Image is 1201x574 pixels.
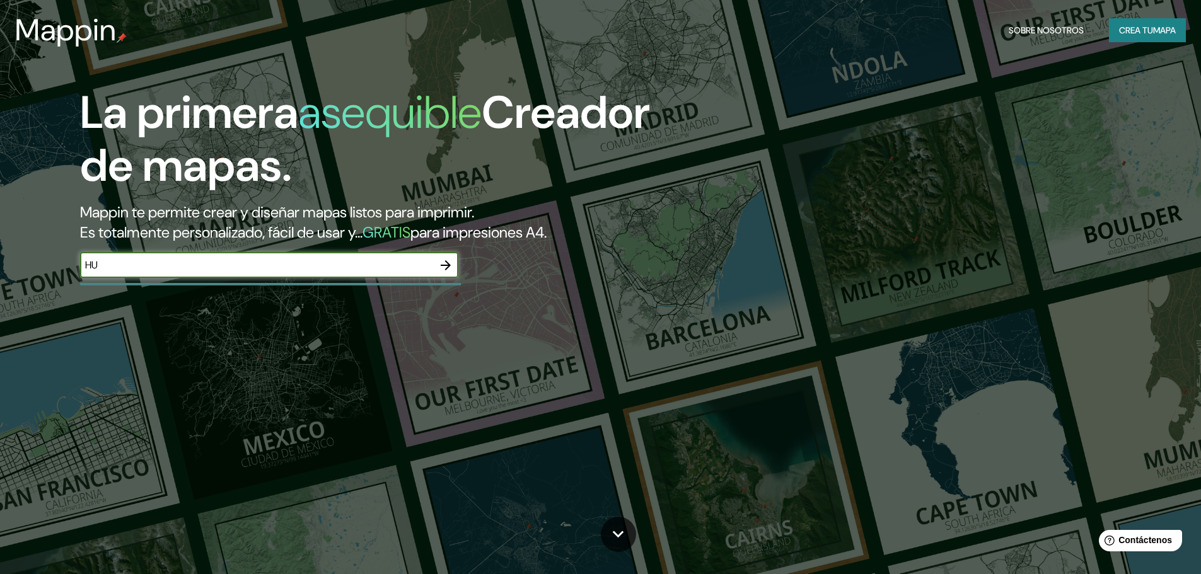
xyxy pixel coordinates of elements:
[1109,18,1186,42] button: Crea tumapa
[1089,525,1187,560] iframe: Lanzador de widgets de ayuda
[298,83,482,142] font: asequible
[1153,25,1176,36] font: mapa
[15,10,117,50] font: Mappin
[410,222,547,242] font: para impresiones A4.
[1119,25,1153,36] font: Crea tu
[117,33,127,43] img: pin de mapeo
[80,83,650,195] font: Creador de mapas.
[1009,25,1084,36] font: Sobre nosotros
[80,258,433,272] input: Elige tu lugar favorito
[363,222,410,242] font: GRATIS
[80,83,298,142] font: La primera
[1004,18,1089,42] button: Sobre nosotros
[80,222,363,242] font: Es totalmente personalizado, fácil de usar y...
[80,202,474,222] font: Mappin te permite crear y diseñar mapas listos para imprimir.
